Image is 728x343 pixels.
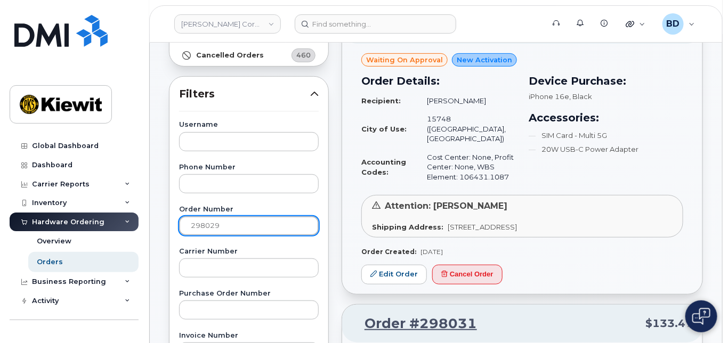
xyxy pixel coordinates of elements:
[361,73,516,89] h3: Order Details:
[645,316,693,331] span: $133.47
[569,92,592,101] span: , Black
[295,14,456,34] input: Find something...
[179,121,319,128] label: Username
[417,148,516,186] td: Cost Center: None, Profit Center: None, WBS Element: 106431.1087
[361,265,427,284] a: Edit Order
[529,144,683,154] li: 20W USB-C Power Adapter
[179,206,319,213] label: Order Number
[417,110,516,148] td: 15748 ([GEOGRAPHIC_DATA], [GEOGRAPHIC_DATA])
[179,164,319,171] label: Phone Number
[361,125,407,133] strong: City of Use:
[529,110,683,126] h3: Accessories:
[179,248,319,255] label: Carrier Number
[179,86,310,102] span: Filters
[352,314,477,333] a: Order #298031
[417,92,516,110] td: [PERSON_NAME]
[692,308,710,325] img: Open chat
[361,96,401,105] strong: Recipient:
[420,248,443,256] span: [DATE]
[529,92,569,101] span: iPhone 16e
[296,50,311,60] span: 460
[372,223,443,231] strong: Shipping Address:
[529,130,683,141] li: SIM Card - Multi 5G
[196,51,264,60] strong: Cancelled Orders
[618,13,653,35] div: Quicklinks
[169,45,328,66] a: Cancelled Orders460
[179,332,319,339] label: Invoice Number
[361,158,406,176] strong: Accounting Codes:
[457,55,512,65] span: New Activation
[179,290,319,297] label: Purchase Order Number
[361,248,416,256] strong: Order Created:
[174,14,281,34] a: Kiewit Corporation
[448,223,517,231] span: [STREET_ADDRESS]
[666,18,680,30] span: BD
[529,73,683,89] h3: Device Purchase:
[655,13,702,35] div: Barbara Dye
[432,265,503,284] button: Cancel Order
[366,55,443,65] span: Waiting On Approval
[385,201,507,211] span: Attention: [PERSON_NAME]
